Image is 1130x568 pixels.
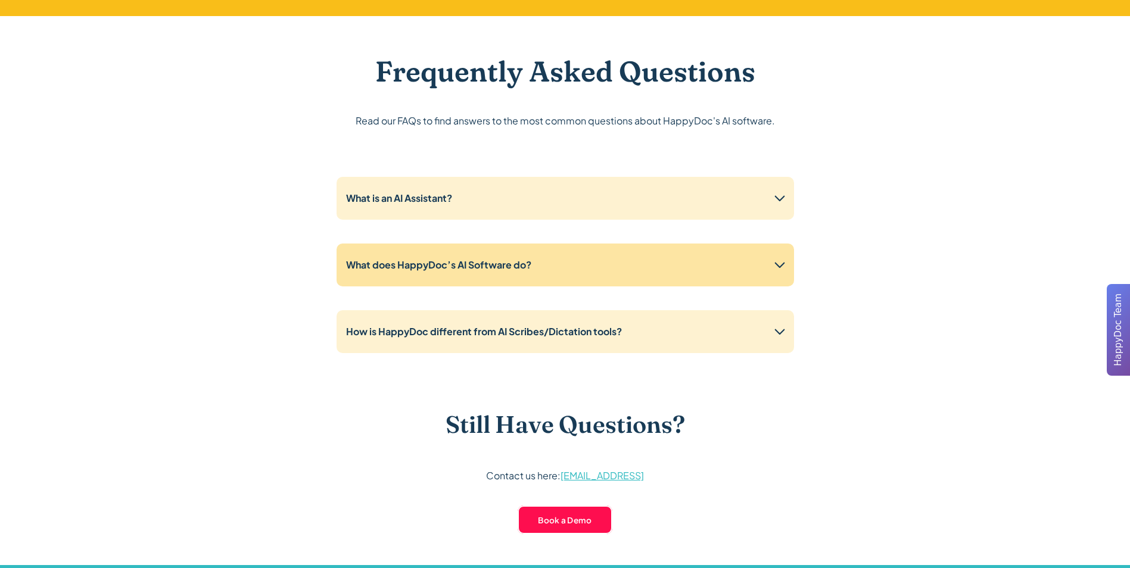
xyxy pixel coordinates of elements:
[346,258,531,271] strong: What does HappyDoc’s AI Software do?
[518,505,612,534] a: Book a Demo
[356,113,775,129] p: Read our FAQs to find answers to the most common questions about HappyDoc's AI software.
[346,325,622,338] strong: How is HappyDoc different from AI Scribes/Dictation tools?
[446,410,685,439] h3: Still Have Questions?
[486,467,644,484] p: Contact us here:
[346,192,452,204] strong: What is an AI Assistant?
[375,54,755,89] h2: Frequently Asked Questions
[561,469,644,482] a: [EMAIL_ADDRESS]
